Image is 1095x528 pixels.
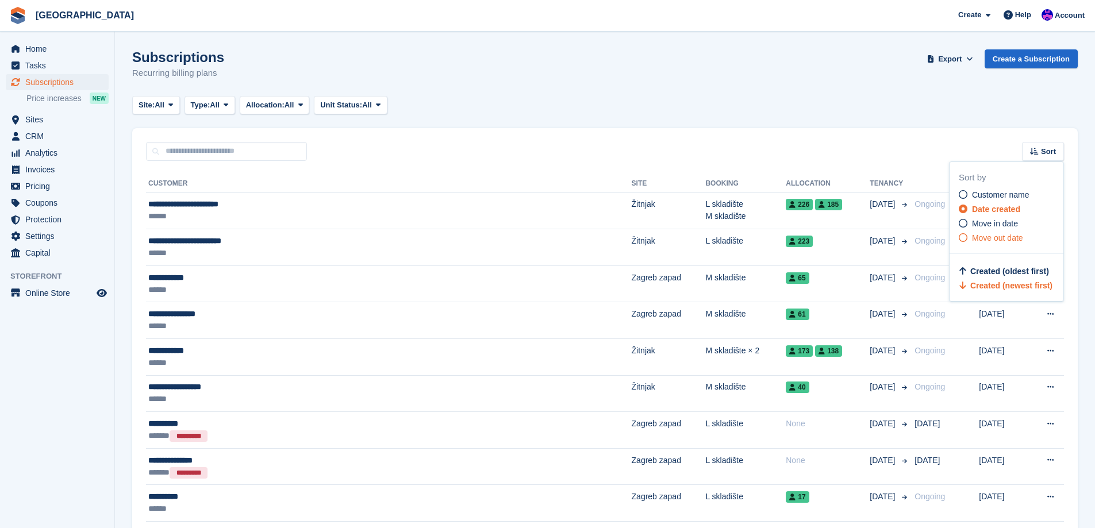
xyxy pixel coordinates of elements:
[25,41,94,57] span: Home
[632,192,706,229] td: Žitnjak
[191,99,210,111] span: Type:
[979,302,1028,339] td: [DATE]
[705,485,786,522] td: L skladište
[320,99,362,111] span: Unit Status:
[25,161,94,178] span: Invoices
[925,49,975,68] button: Export
[314,96,387,115] button: Unit Status: All
[959,218,1063,230] a: Move in date
[979,448,1028,485] td: [DATE]
[26,92,109,105] a: Price increases NEW
[959,267,1049,276] a: Created (oldest first)
[985,49,1078,68] a: Create a Subscription
[979,339,1028,376] td: [DATE]
[25,128,94,144] span: CRM
[870,175,910,193] th: Tenancy
[25,195,94,211] span: Coupons
[25,145,94,161] span: Analytics
[959,171,1063,184] div: Sort by
[9,7,26,24] img: stora-icon-8386f47178a22dfd0bd8f6a31ec36ba5ce8667c1dd55bd0f319d3a0aa187defe.svg
[132,67,224,80] p: Recurring billing plans
[6,145,109,161] a: menu
[632,412,706,449] td: Zagreb zapad
[915,456,940,465] span: [DATE]
[705,192,786,229] td: L skladište M skladište
[246,99,285,111] span: Allocation:
[31,6,139,25] a: [GEOGRAPHIC_DATA]
[705,375,786,412] td: M skladište
[25,245,94,261] span: Capital
[6,245,109,261] a: menu
[786,309,809,320] span: 61
[25,74,94,90] span: Subscriptions
[915,199,945,209] span: Ongoing
[979,375,1028,412] td: [DATE]
[815,199,842,210] span: 185
[25,111,94,128] span: Sites
[970,267,1049,276] span: Created (oldest first)
[915,382,945,391] span: Ongoing
[285,99,294,111] span: All
[185,96,235,115] button: Type: All
[915,492,945,501] span: Ongoing
[915,309,945,318] span: Ongoing
[632,265,706,302] td: Zagreb zapad
[705,229,786,266] td: L skladište
[786,345,813,357] span: 173
[1041,146,1056,157] span: Sort
[959,232,1063,244] a: Move out date
[705,302,786,339] td: M skladište
[979,485,1028,522] td: [DATE]
[1042,9,1053,21] img: Ivan Gačić
[915,419,940,428] span: [DATE]
[705,175,786,193] th: Booking
[870,198,897,210] span: [DATE]
[6,285,109,301] a: menu
[938,53,962,65] span: Export
[786,272,809,284] span: 65
[786,381,809,393] span: 40
[6,74,109,90] a: menu
[25,285,94,301] span: Online Store
[632,448,706,485] td: Zagreb zapad
[132,96,180,115] button: Site: All
[979,412,1028,449] td: [DATE]
[972,219,1018,228] span: Move in date
[786,454,870,467] div: None
[1055,10,1085,21] span: Account
[870,454,897,467] span: [DATE]
[6,195,109,211] a: menu
[6,228,109,244] a: menu
[705,265,786,302] td: M skladište
[25,211,94,228] span: Protection
[240,96,310,115] button: Allocation: All
[632,339,706,376] td: Žitnjak
[870,491,897,503] span: [DATE]
[870,381,897,393] span: [DATE]
[786,491,809,503] span: 17
[132,49,224,65] h1: Subscriptions
[870,235,897,247] span: [DATE]
[6,57,109,74] a: menu
[6,161,109,178] a: menu
[705,339,786,376] td: M skladište × 2
[959,189,1063,201] a: Customer name
[25,228,94,244] span: Settings
[959,203,1063,215] a: Date created
[915,236,945,245] span: Ongoing
[958,9,981,21] span: Create
[786,236,813,247] span: 223
[6,111,109,128] a: menu
[870,345,897,357] span: [DATE]
[6,128,109,144] a: menu
[870,308,897,320] span: [DATE]
[6,211,109,228] a: menu
[10,271,114,282] span: Storefront
[6,178,109,194] a: menu
[632,175,706,193] th: Site
[815,345,842,357] span: 138
[26,93,82,104] span: Price increases
[6,41,109,57] a: menu
[786,175,870,193] th: Allocation
[362,99,372,111] span: All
